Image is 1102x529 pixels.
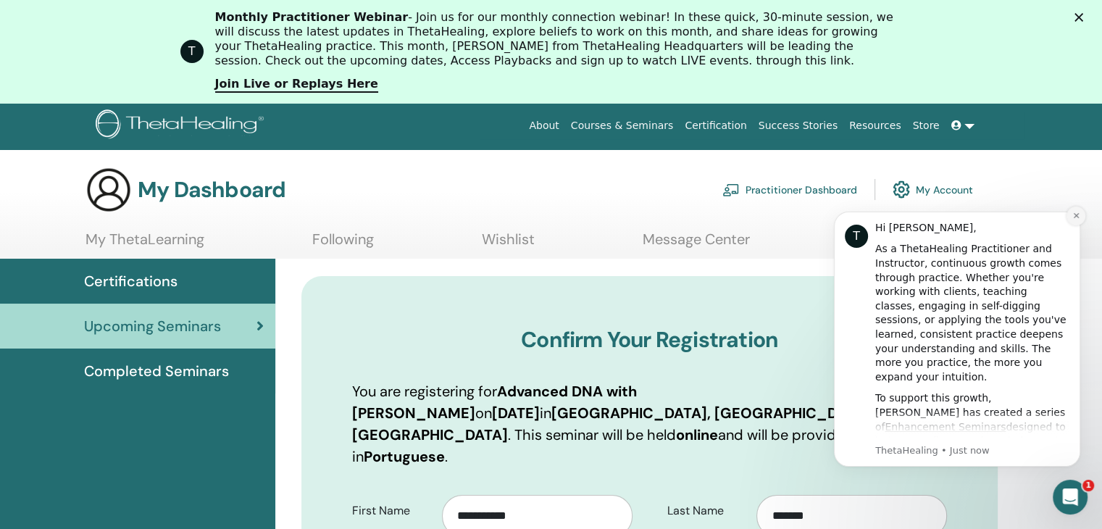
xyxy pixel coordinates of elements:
[85,230,204,259] a: My ThetaLearning
[352,382,637,422] b: Advanced DNA with [PERSON_NAME]
[96,109,269,142] img: logo.png
[84,315,221,337] span: Upcoming Seminars
[352,380,947,467] p: You are registering for on in . This seminar will be held and will be provided in .
[722,183,740,196] img: chalkboard-teacher.svg
[215,10,409,24] b: Monthly Practitioner Webinar
[656,497,757,525] label: Last Name
[722,173,857,205] a: Practitioner Dashboard
[753,112,843,139] a: Success Stories
[63,201,257,358] div: To support this growth, [PERSON_NAME] has created a series of designed to help you refine your kn...
[565,112,680,139] a: Courses & Seminars
[84,360,229,382] span: Completed Seminars
[1074,13,1089,22] div: Close
[676,425,718,444] b: online
[312,230,374,259] a: Following
[812,190,1102,490] iframe: Intercom notifications message
[215,10,899,68] div: - Join us for our monthly connection webinar! In these quick, 30-minute session, we will discuss ...
[893,173,973,205] a: My Account
[352,327,947,353] h3: Confirm Your Registration
[482,230,535,259] a: Wishlist
[84,270,178,292] span: Certifications
[492,404,540,422] b: [DATE]
[1053,480,1088,515] iframe: Intercom live chat
[180,40,204,63] div: Profile image for ThetaHealing
[523,112,564,139] a: About
[679,112,752,139] a: Certification
[364,447,445,466] b: Portuguese
[893,177,910,201] img: cog.svg
[73,231,194,243] a: Enhancement Seminars
[254,17,273,36] button: Dismiss notification
[215,77,378,93] a: Join Live or Replays Here
[1082,480,1094,491] span: 1
[843,112,907,139] a: Resources
[907,112,946,139] a: Store
[643,230,750,259] a: Message Center
[63,254,257,267] p: Message from ThetaHealing, sent Just now
[85,167,132,213] img: generic-user-icon.jpg
[341,497,442,525] label: First Name
[352,404,874,444] b: [GEOGRAPHIC_DATA], [GEOGRAPHIC_DATA], [GEOGRAPHIC_DATA]
[138,177,285,203] h3: My Dashboard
